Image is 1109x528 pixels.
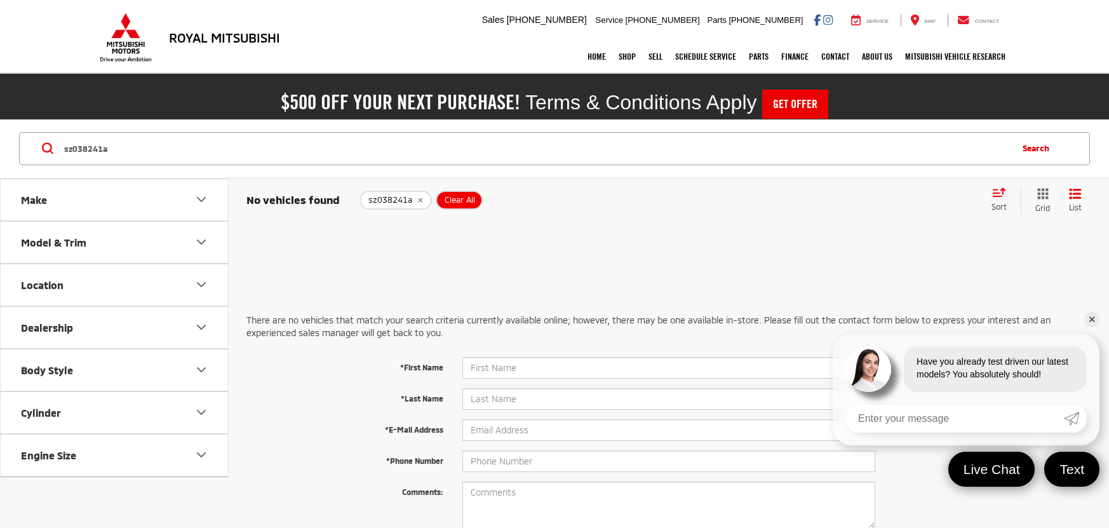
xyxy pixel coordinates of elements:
a: Facebook: Click to visit our Facebook page [814,15,821,25]
span: Terms & Conditions Apply [525,91,757,114]
a: Schedule Service: Opens in a new tab [669,41,743,72]
a: Service [842,14,898,27]
h3: Royal Mitsubishi [169,30,280,44]
div: Body Style [21,364,73,376]
div: Cylinder [21,407,61,419]
button: DealershipDealership [1,307,229,348]
span: No vehicles found [246,193,340,206]
span: [PHONE_NUMBER] [729,15,803,25]
a: Contact [948,14,1009,27]
span: Contact [975,18,999,24]
div: Body Style [194,362,209,377]
span: Service [866,18,889,24]
label: Comments: [237,482,453,498]
div: Model & Trim [194,234,209,250]
input: Email Address [462,419,875,441]
label: *Last Name [237,388,453,404]
a: Map [901,14,945,27]
input: Enter your message [845,405,1064,433]
span: Service [596,15,623,25]
span: Text [1053,461,1091,478]
span: sz038241a [368,195,412,205]
span: [PHONE_NUMBER] [507,15,587,25]
input: Search by Make, Model, or Keyword [63,133,1010,164]
div: Model & Trim [21,236,86,248]
div: Make [194,192,209,207]
div: Have you already test driven our latest models? You absolutely should! [904,346,1087,392]
span: [PHONE_NUMBER] [626,15,700,25]
button: List View [1059,187,1091,213]
div: Engine Size [21,449,76,461]
span: Parts [707,15,726,25]
a: Home [581,41,612,72]
a: Shop [612,41,642,72]
span: Sort [991,202,1007,211]
img: Mitsubishi [97,13,154,62]
input: Last Name [462,388,875,410]
button: CylinderCylinder [1,392,229,433]
img: Agent profile photo [845,346,891,392]
label: *E-Mail Address [237,419,453,435]
div: Location [21,279,64,291]
a: Contact [815,41,856,72]
a: Mitsubishi Vehicle Research [899,41,1012,72]
div: Dealership [21,322,73,334]
span: Clear All [445,195,475,205]
button: MakeMake [1,179,229,220]
div: Location [194,277,209,292]
a: Get Offer [762,90,828,119]
a: Submit [1064,405,1087,433]
span: Grid [1035,203,1050,213]
button: Select sort value [985,187,1021,213]
button: LocationLocation [1,264,229,306]
button: remove sz038241a [360,191,432,210]
button: Engine SizeEngine Size [1,435,229,476]
span: Sales [482,15,504,25]
span: Map [925,18,936,24]
span: Live Chat [957,461,1026,478]
a: Parts: Opens in a new tab [743,41,775,72]
button: Transmission [1,477,229,518]
input: First Name [462,357,875,379]
div: Cylinder [194,405,209,420]
a: About Us [856,41,899,72]
label: *Phone Number [237,450,453,466]
h2: $500 off your next purchase! [281,93,520,111]
div: Make [21,194,47,206]
a: Instagram: Click to visit our Instagram page [823,15,833,25]
button: Clear All [436,191,483,210]
div: Dealership [194,320,209,335]
button: Grid View [1021,187,1059,213]
button: Search [1010,133,1068,165]
input: Phone Number [462,450,875,472]
button: Body StyleBody Style [1,349,229,391]
a: Text [1044,452,1099,487]
button: Model & TrimModel & Trim [1,222,229,263]
a: Finance [775,41,815,72]
span: List [1069,202,1082,213]
div: Engine Size [194,447,209,463]
p: There are no vehicles that match your search criteria currently available online; however, there ... [246,314,1091,339]
a: Sell [642,41,669,72]
label: *First Name [237,357,453,373]
a: Live Chat [948,452,1035,487]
